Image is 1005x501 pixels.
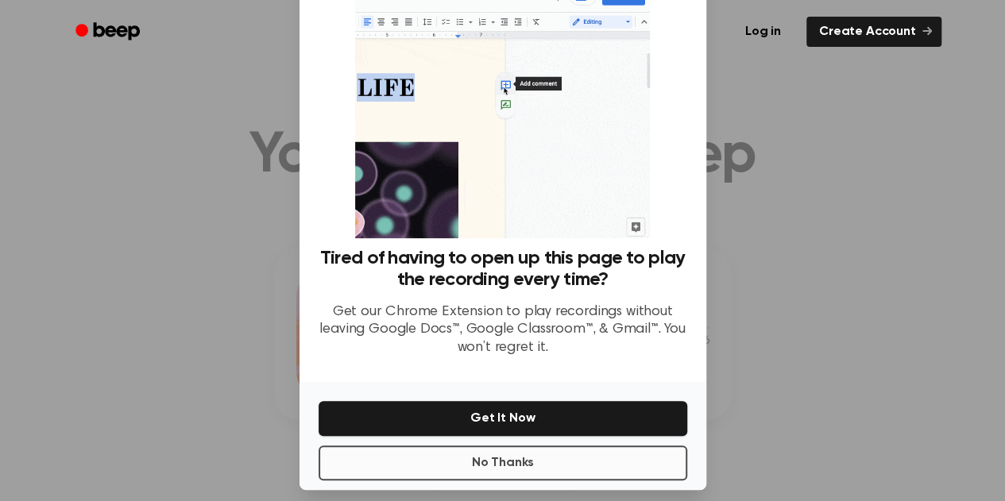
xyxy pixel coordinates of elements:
[729,13,797,50] a: Log in
[319,445,687,480] button: No Thanks
[319,248,687,291] h3: Tired of having to open up this page to play the recording every time?
[319,401,687,436] button: Get It Now
[806,17,941,47] a: Create Account
[64,17,154,48] a: Beep
[319,303,687,357] p: Get our Chrome Extension to play recordings without leaving Google Docs™, Google Classroom™, & Gm...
